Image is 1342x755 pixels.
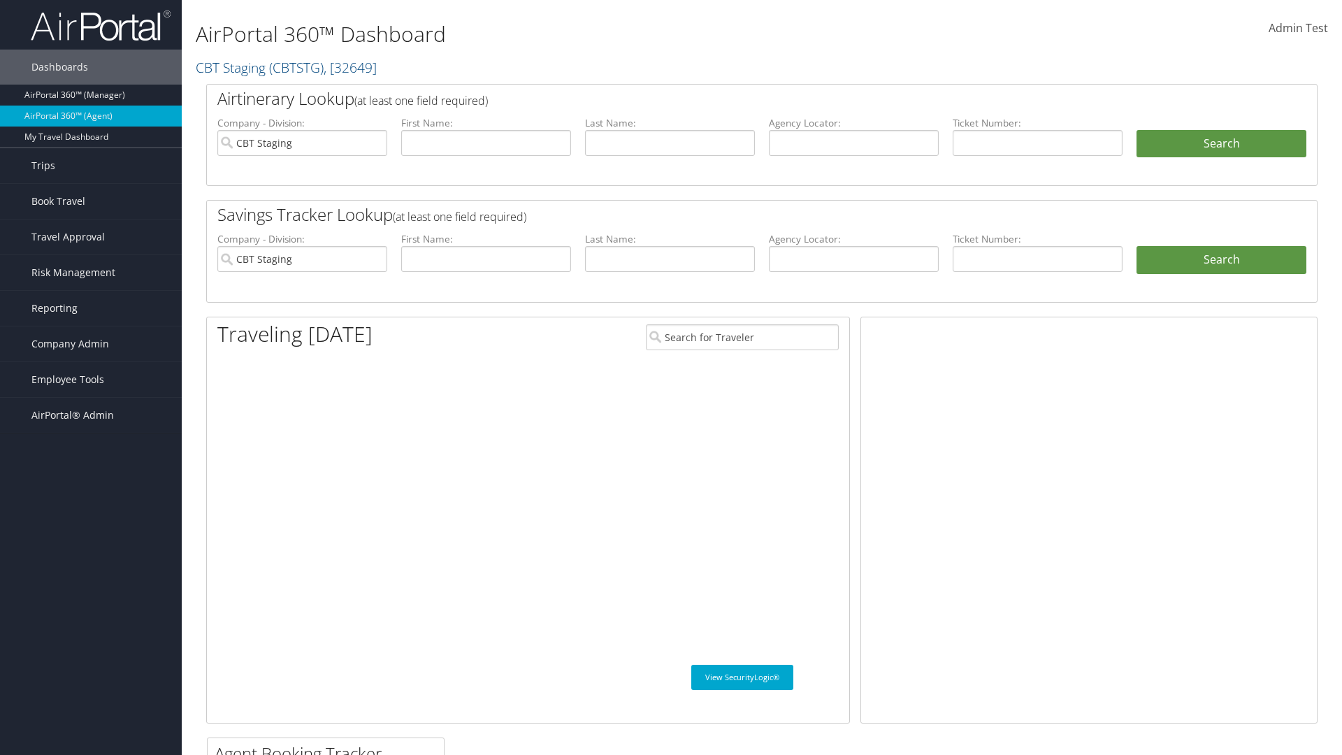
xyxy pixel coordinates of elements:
[769,232,939,246] label: Agency Locator:
[585,116,755,130] label: Last Name:
[217,246,387,272] input: search accounts
[691,665,793,690] a: View SecurityLogic®
[217,232,387,246] label: Company - Division:
[31,9,171,42] img: airportal-logo.png
[585,232,755,246] label: Last Name:
[393,209,526,224] span: (at least one field required)
[31,220,105,254] span: Travel Approval
[1137,246,1306,274] a: Search
[953,232,1123,246] label: Ticket Number:
[217,319,373,349] h1: Traveling [DATE]
[196,58,377,77] a: CBT Staging
[31,184,85,219] span: Book Travel
[196,20,951,49] h1: AirPortal 360™ Dashboard
[31,148,55,183] span: Trips
[269,58,324,77] span: ( CBTSTG )
[217,116,387,130] label: Company - Division:
[31,326,109,361] span: Company Admin
[769,116,939,130] label: Agency Locator:
[217,203,1214,226] h2: Savings Tracker Lookup
[354,93,488,108] span: (at least one field required)
[217,87,1214,110] h2: Airtinerary Lookup
[401,116,571,130] label: First Name:
[324,58,377,77] span: , [ 32649 ]
[31,398,114,433] span: AirPortal® Admin
[401,232,571,246] label: First Name:
[31,291,78,326] span: Reporting
[31,255,115,290] span: Risk Management
[646,324,839,350] input: Search for Traveler
[1137,130,1306,158] button: Search
[1269,7,1328,50] a: Admin Test
[1269,20,1328,36] span: Admin Test
[31,362,104,397] span: Employee Tools
[953,116,1123,130] label: Ticket Number:
[31,50,88,85] span: Dashboards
